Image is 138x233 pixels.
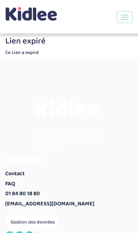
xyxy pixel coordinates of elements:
[5,189,133,199] a: 01 84 80 18 80
[5,169,133,179] a: Contact
[6,215,59,230] button: Gestion des données
[5,179,133,189] a: FAQ
[11,219,55,226] span: Gestion des données
[5,49,133,56] p: Ce Lien a expiré
[5,154,133,165] h3: Support
[5,216,133,228] h3: Follow !
[34,97,104,122] h3: Kidlee
[5,199,133,209] a: [EMAIL_ADDRESS][DOMAIN_NAME]
[34,126,104,147] p: Kidlee, la solution de garde d’enfant innovante, ludique et intelligente !
[5,36,133,46] h3: Lien expiré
